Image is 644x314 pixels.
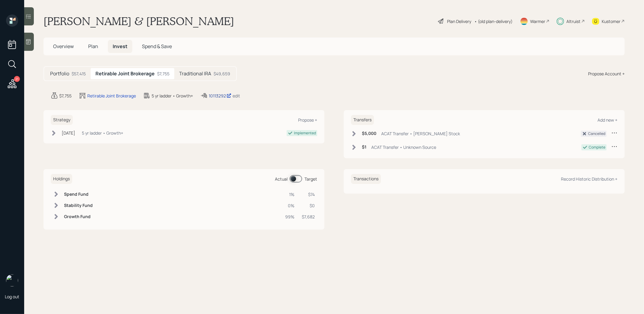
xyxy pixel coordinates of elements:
h5: Portfolio [50,71,69,77]
span: Overview [53,43,74,50]
div: Propose + [298,117,317,123]
span: Invest [113,43,127,50]
h6: $1 [362,145,366,150]
div: • (old plan-delivery) [474,18,513,25]
div: Target [304,176,317,182]
div: ACAT Transfer • [PERSON_NAME] Stock [381,130,460,137]
div: Actual [275,176,288,182]
div: [DATE] [62,130,75,136]
div: 10113292 [209,93,231,99]
div: $74 [302,191,315,198]
h6: Transfers [351,115,374,125]
div: edit [233,93,240,99]
h6: Transactions [351,174,381,184]
div: 99% [285,214,295,220]
div: $7,755 [157,70,169,77]
h6: Stability Fund [64,203,93,208]
div: ACAT Transfer • Unknown Source [371,144,436,150]
div: 21 [14,76,20,82]
div: Add new + [597,117,617,123]
div: Cancelled [588,131,605,136]
div: Retirable Joint Brokerage [87,93,136,99]
div: 5 yr ladder • Growth+ [152,93,193,99]
div: $57,415 [72,70,86,77]
div: $0 [302,202,315,209]
div: Log out [5,294,19,299]
h6: Strategy [51,115,73,125]
h6: Growth Fund [64,214,93,219]
div: Propose Account + [588,70,625,77]
div: Complete [589,145,605,150]
h6: Spend Fund [64,192,93,197]
h6: Holdings [51,174,72,184]
h1: [PERSON_NAME] & [PERSON_NAME] [43,15,234,28]
h5: Retirable Joint Brokerage [95,71,155,77]
div: Record Historic Distribution + [561,176,617,182]
div: Altruist [566,18,581,25]
div: Implemented [294,130,316,136]
div: 5 yr ladder • Growth+ [82,130,123,136]
div: $7,755 [59,93,72,99]
div: 1% [285,191,295,198]
div: $49,659 [214,70,230,77]
span: Spend & Save [142,43,172,50]
div: Kustomer [602,18,620,25]
div: Warmer [530,18,545,25]
h5: Traditional IRA [179,71,211,77]
div: 0% [285,202,295,209]
img: treva-nostdahl-headshot.png [6,274,18,286]
h6: $5,000 [362,131,376,136]
div: Plan Delivery [447,18,471,25]
span: Plan [88,43,98,50]
div: $7,682 [302,214,315,220]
